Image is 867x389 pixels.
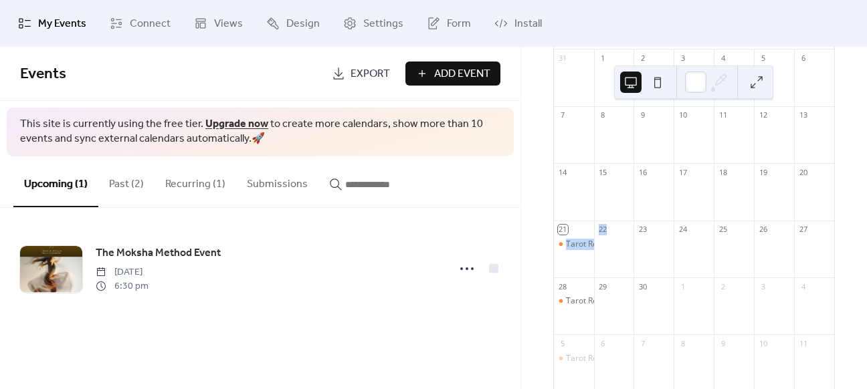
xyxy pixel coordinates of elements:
div: Tarot Readings [566,353,622,364]
div: Tarot Readings [566,239,622,250]
div: 5 [758,53,768,63]
div: 11 [798,338,808,348]
div: Tarot Readings [566,295,622,307]
span: Install [514,16,542,32]
div: Tarot Readings [554,239,594,250]
div: 3 [758,281,768,291]
span: Events [20,59,66,89]
div: 9 [638,110,648,120]
div: 15 [598,167,608,177]
a: Form [417,5,481,41]
button: Recurring (1) [155,156,236,206]
button: Submissions [236,156,318,206]
div: 10 [678,110,688,120]
div: 1 [598,53,608,63]
button: Add Event [405,61,500,86]
div: 2 [638,53,648,63]
div: 8 [598,110,608,120]
button: Past (2) [98,156,155,206]
div: 22 [598,225,608,235]
a: Export [322,61,400,86]
a: My Events [8,5,96,41]
div: 9 [718,338,728,348]
div: 4 [798,281,808,291]
div: 16 [638,167,648,177]
div: 18 [718,167,728,177]
a: Design [256,5,330,41]
span: 6:30 pm [96,279,149,293]
div: 8 [678,338,688,348]
div: 21 [558,225,568,235]
div: 7 [558,110,568,120]
a: The Moksha Method Event [96,245,221,262]
div: 12 [758,110,768,120]
div: 20 [798,167,808,177]
a: Settings [333,5,413,41]
div: 19 [758,167,768,177]
button: Upcoming (1) [13,156,98,207]
a: Install [484,5,552,41]
span: Export [351,66,390,82]
div: 28 [558,281,568,291]
span: Form [447,16,471,32]
div: 10 [758,338,768,348]
span: Add Event [434,66,490,82]
a: Connect [100,5,181,41]
div: 23 [638,225,648,235]
span: The Moksha Method Event [96,245,221,261]
div: 3 [678,53,688,63]
div: 5 [558,338,568,348]
div: Tarot Readings [554,353,594,364]
div: Tarot Readings [554,295,594,307]
div: 26 [758,225,768,235]
span: Connect [130,16,171,32]
span: Settings [363,16,403,32]
div: 13 [798,110,808,120]
div: 17 [678,167,688,177]
div: 29 [598,281,608,291]
div: 4 [718,53,728,63]
span: Views [214,16,243,32]
span: My Events [38,16,86,32]
div: 31 [558,53,568,63]
a: Upgrade now [205,114,268,134]
div: 7 [638,338,648,348]
div: 14 [558,167,568,177]
div: 30 [638,281,648,291]
div: 6 [598,338,608,348]
a: Views [184,5,253,41]
div: 2 [718,281,728,291]
span: Design [286,16,320,32]
span: [DATE] [96,265,149,279]
span: This site is currently using the free tier. to create more calendars, show more than 10 events an... [20,117,500,147]
div: 1 [678,281,688,291]
div: 6 [798,53,808,63]
div: 24 [678,225,688,235]
div: 25 [718,225,728,235]
div: 11 [718,110,728,120]
div: 27 [798,225,808,235]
